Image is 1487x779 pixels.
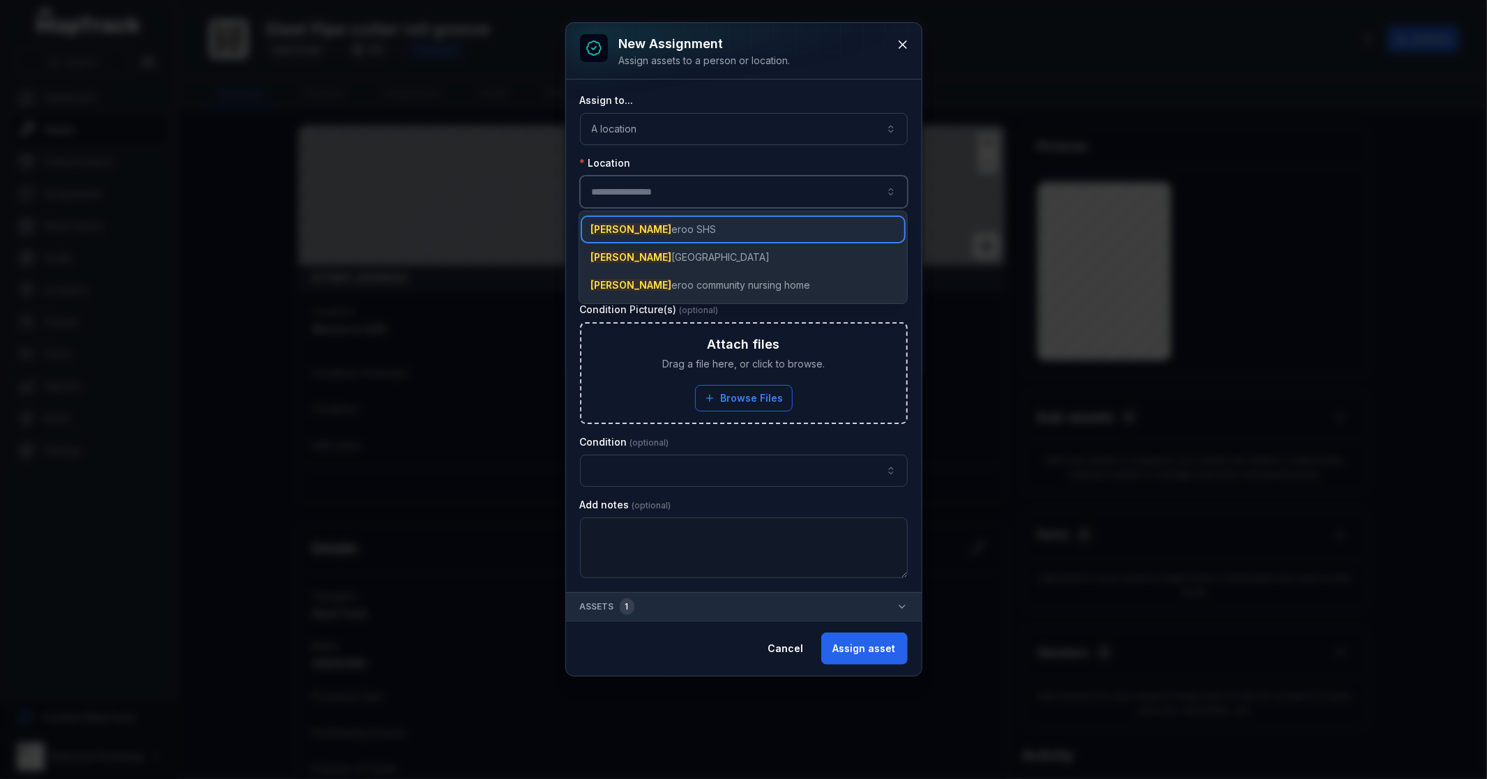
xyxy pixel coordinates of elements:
label: Location [580,156,631,170]
button: Assets1 [566,593,922,621]
label: Add notes [580,498,671,512]
button: A location [580,113,908,145]
span: Drag a file here, or click to browse. [662,357,825,371]
span: [PERSON_NAME] [590,279,671,291]
label: Assign to... [580,93,634,107]
div: Assign assets to a person or location. [619,54,791,68]
button: Assign asset [821,633,908,665]
label: Condition Picture(s) [580,303,719,317]
label: Condition [580,435,669,449]
span: [PERSON_NAME] [590,223,671,235]
span: eroo community nursing home [590,278,810,292]
h3: New assignment [619,34,791,54]
div: 1 [620,598,634,615]
span: [PERSON_NAME] [590,251,671,263]
button: Cancel [756,633,816,665]
button: Browse Files [695,385,793,411]
span: Assets [580,598,634,615]
span: eroo SHS [590,222,716,236]
h3: Attach files [708,335,780,354]
span: [GEOGRAPHIC_DATA] [590,250,770,264]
